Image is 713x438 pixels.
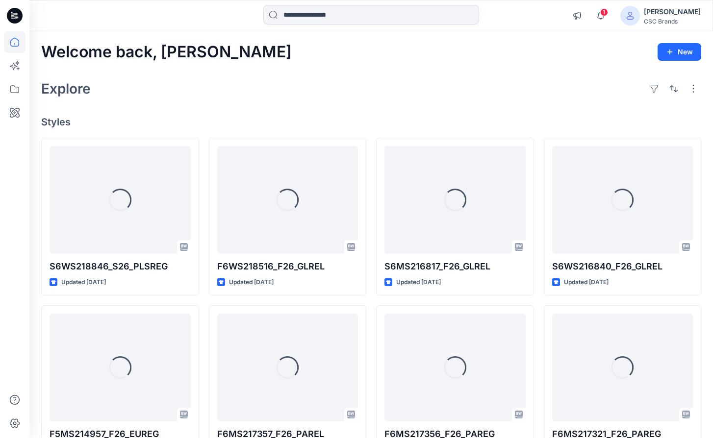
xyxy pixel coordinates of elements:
p: Updated [DATE] [61,277,106,288]
p: S6WS216840_F26_GLREL [552,260,693,273]
span: 1 [600,8,608,16]
p: S6WS218846_S26_PLSREG [50,260,191,273]
p: S6MS216817_F26_GLREL [384,260,526,273]
svg: avatar [626,12,634,20]
div: [PERSON_NAME] [644,6,701,18]
h4: Styles [41,116,701,128]
h2: Welcome back, [PERSON_NAME] [41,43,292,61]
p: Updated [DATE] [396,277,441,288]
p: Updated [DATE] [564,277,609,288]
h2: Explore [41,81,91,97]
div: CSC Brands [644,18,701,25]
button: New [658,43,701,61]
p: F6WS218516_F26_GLREL [217,260,358,273]
p: Updated [DATE] [229,277,274,288]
